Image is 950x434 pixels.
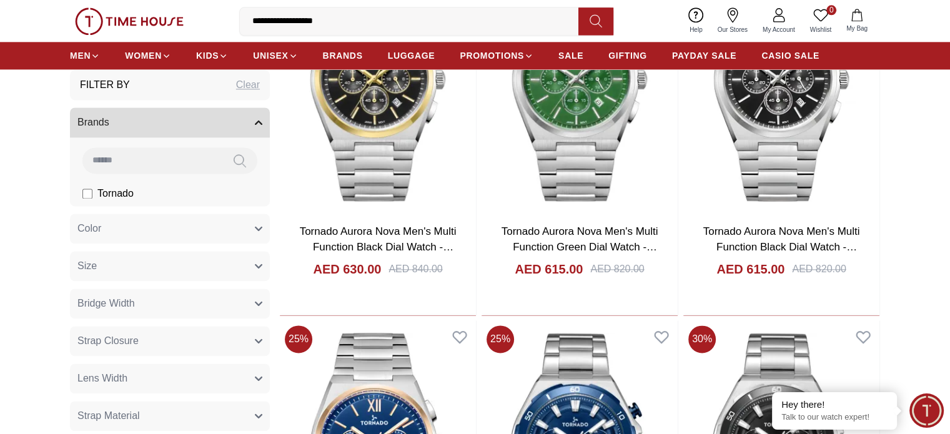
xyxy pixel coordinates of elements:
span: Strap Material [77,408,140,423]
button: Size [70,251,270,281]
span: Help [685,25,708,34]
a: GIFTING [608,44,647,67]
span: 30 % [688,325,716,353]
button: Lens Width [70,363,270,393]
span: PAYDAY SALE [672,49,736,62]
button: Color [70,214,270,244]
a: LUGGAGE [388,44,435,67]
span: 25 % [285,325,312,353]
span: BRANDS [323,49,363,62]
a: Tornado Aurora Nova Men's Multi Function Black Dial Watch - T24105-TBSB [300,225,457,269]
button: Bridge Width [70,289,270,318]
span: 25 % [487,325,514,353]
div: Hey there! [781,398,888,411]
a: PAYDAY SALE [672,44,736,67]
a: Tornado Aurora Nova Men's Multi Function Black Dial Watch - T24105-SBSB [703,225,860,269]
h4: AED 615.00 [515,260,583,278]
a: MEN [70,44,100,67]
span: Our Stores [713,25,753,34]
div: AED 820.00 [792,262,846,277]
div: Chat Widget [909,393,944,428]
p: Talk to our watch expert! [781,412,888,423]
a: KIDS [196,44,228,67]
span: Lens Width [77,371,127,386]
button: Brands [70,107,270,137]
a: CASIO SALE [761,44,819,67]
span: 0 [826,5,836,15]
a: UNISEX [253,44,297,67]
button: Strap Material [70,401,270,431]
span: KIDS [196,49,219,62]
div: Clear [236,77,260,92]
span: GIFTING [608,49,647,62]
span: WOMEN [125,49,162,62]
a: Our Stores [710,5,755,37]
span: Tornado [97,186,134,201]
span: Wishlist [805,25,836,34]
span: My Account [758,25,800,34]
span: My Bag [841,24,873,33]
span: PROMOTIONS [460,49,524,62]
a: SALE [558,44,583,67]
h4: AED 630.00 [313,260,381,278]
a: 0Wishlist [803,5,839,37]
span: SALE [558,49,583,62]
span: MEN [70,49,91,62]
span: CASIO SALE [761,49,819,62]
img: ... [75,7,184,35]
div: AED 820.00 [590,262,644,277]
a: PROMOTIONS [460,44,533,67]
a: BRANDS [323,44,363,67]
span: LUGGAGE [388,49,435,62]
div: AED 840.00 [388,262,442,277]
span: Brands [77,115,109,130]
h4: AED 615.00 [716,260,784,278]
button: Strap Closure [70,326,270,356]
a: Tornado Aurora Nova Men's Multi Function Green Dial Watch - T24105-SBSH [502,225,658,269]
span: UNISEX [253,49,288,62]
h3: Filter By [80,77,130,92]
input: Tornado [82,189,92,199]
span: Color [77,221,101,236]
span: Bridge Width [77,296,135,311]
span: Strap Closure [77,333,139,348]
a: Help [682,5,710,37]
a: WOMEN [125,44,171,67]
button: My Bag [839,6,875,36]
span: Size [77,259,97,274]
